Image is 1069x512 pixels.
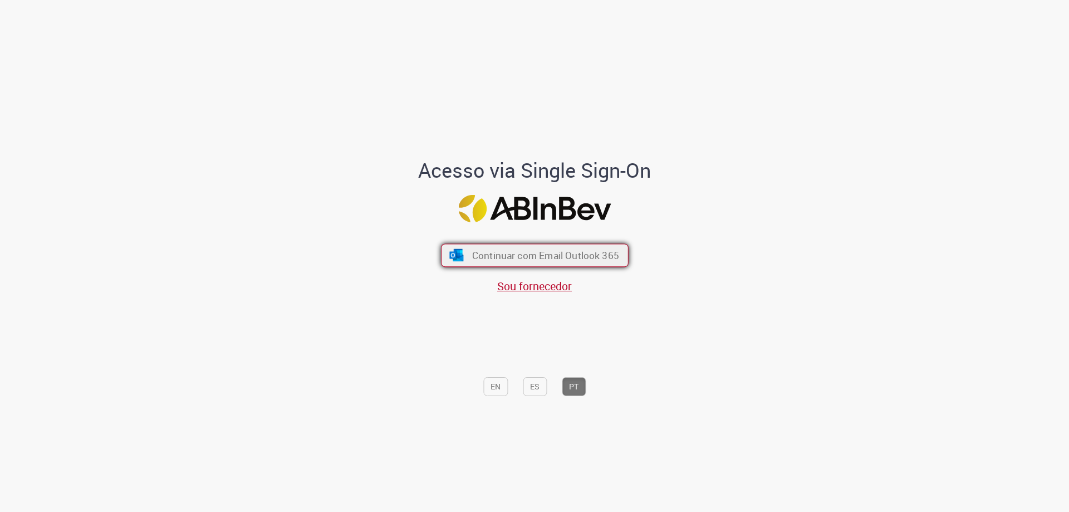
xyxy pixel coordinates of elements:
button: PT [562,377,586,396]
h1: Acesso via Single Sign-On [380,159,689,182]
button: ES [523,377,547,396]
img: ícone Azure/Microsoft 360 [448,249,464,261]
a: Sou fornecedor [497,279,572,294]
img: Logo ABInBev [458,195,611,222]
button: EN [483,377,508,396]
button: ícone Azure/Microsoft 360 Continuar com Email Outlook 365 [441,244,629,267]
span: Continuar com Email Outlook 365 [472,249,619,262]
